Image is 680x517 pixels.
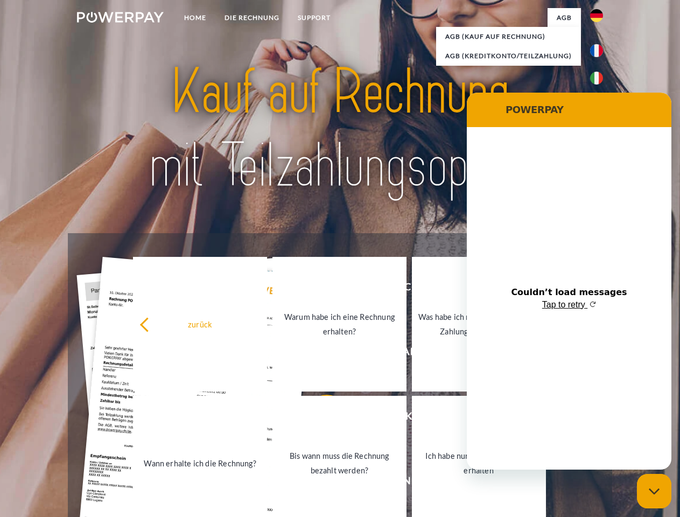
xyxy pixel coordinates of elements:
a: agb [548,8,581,27]
img: logo-powerpay-white.svg [77,12,164,23]
a: SUPPORT [289,8,340,27]
div: Wann erhalte ich die Rechnung? [139,456,261,470]
a: AGB (Kreditkonto/Teilzahlung) [436,46,581,66]
div: Bis wann muss die Rechnung bezahlt werden? [279,449,400,478]
iframe: Messaging window [467,93,671,470]
div: Warum habe ich eine Rechnung erhalten? [279,310,400,339]
a: Was habe ich noch offen, ist meine Zahlung eingegangen? [412,257,546,392]
div: Ich habe nur eine Teillieferung erhalten [418,449,539,478]
div: Was habe ich noch offen, ist meine Zahlung eingegangen? [418,310,539,339]
iframe: Button to launch messaging window [637,474,671,508]
div: zurück [139,317,261,331]
img: fr [590,44,603,57]
a: AGB (Kauf auf Rechnung) [436,27,581,46]
a: DIE RECHNUNG [215,8,289,27]
a: Home [175,8,215,27]
img: it [590,72,603,85]
img: de [590,9,603,22]
img: title-powerpay_de.svg [103,52,577,206]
